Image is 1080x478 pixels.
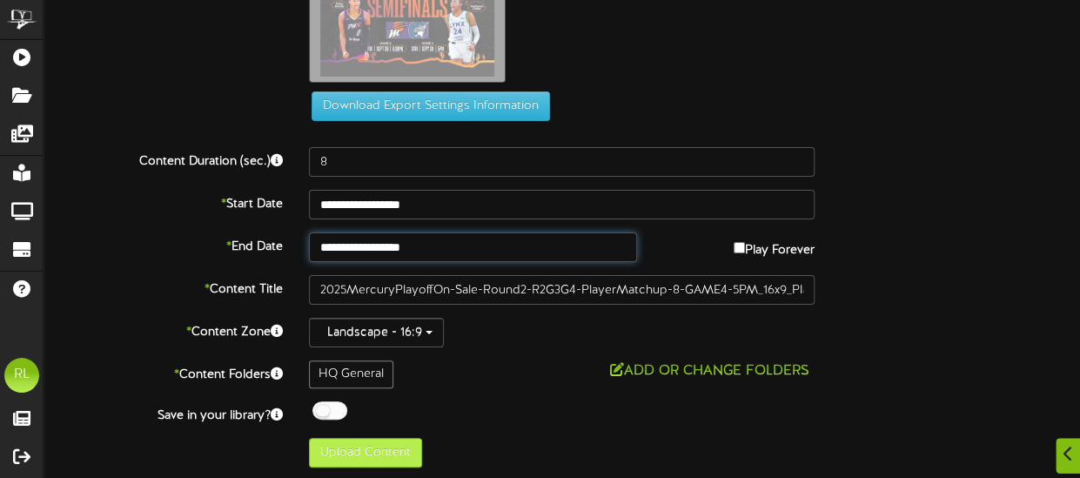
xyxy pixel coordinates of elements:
button: Add or Change Folders [605,360,815,382]
input: Play Forever [734,242,745,253]
label: Content Zone [30,318,296,341]
label: Content Folders [30,360,296,384]
label: Content Duration (sec.) [30,147,296,171]
a: Download Export Settings Information [303,100,550,113]
label: End Date [30,232,296,256]
button: Download Export Settings Information [312,91,550,121]
label: Play Forever [734,232,815,259]
input: Title of this Content [309,275,815,305]
button: Upload Content [309,438,422,468]
label: Start Date [30,190,296,213]
div: HQ General [309,360,393,388]
button: Landscape - 16:9 [309,318,444,347]
label: Content Title [30,275,296,299]
label: Save in your library? [30,401,296,425]
div: RL [4,358,39,393]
